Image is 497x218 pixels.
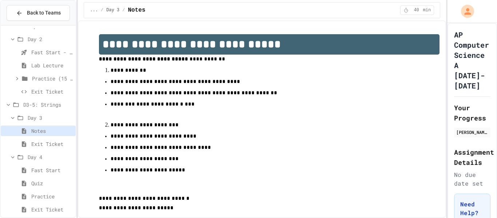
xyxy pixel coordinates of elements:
[28,35,73,43] span: Day 2
[454,29,490,91] h1: AP Computer Science A [DATE]-[DATE]
[32,75,73,82] span: Practice (15 mins)
[31,62,73,69] span: Lab Lecture
[31,206,73,213] span: Exit Ticket
[31,179,73,187] span: Quiz
[454,147,490,167] h2: Assignment Details
[31,193,73,200] span: Practice
[411,7,422,13] span: 40
[122,7,125,13] span: /
[28,153,73,161] span: Day 4
[23,101,73,108] span: D3-5: Strings
[128,6,146,15] span: Notes
[106,7,119,13] span: Day 3
[453,3,476,20] div: My Account
[90,7,98,13] span: ...
[31,166,73,174] span: Fast Start
[454,103,490,123] h2: Your Progress
[456,129,488,135] div: [PERSON_NAME]
[27,9,61,17] span: Back to Teams
[454,170,490,188] div: No due date set
[31,48,73,56] span: Fast Start - Quiz
[31,140,73,148] span: Exit Ticket
[31,88,73,95] span: Exit Ticket
[28,114,73,122] span: Day 3
[101,7,103,13] span: /
[460,200,484,217] h3: Need Help?
[7,5,70,21] button: Back to Teams
[31,127,73,135] span: Notes
[423,7,431,13] span: min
